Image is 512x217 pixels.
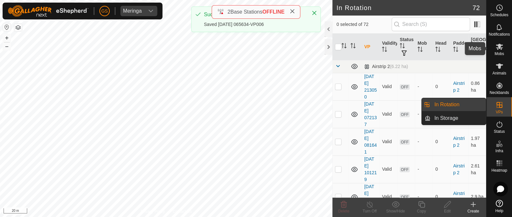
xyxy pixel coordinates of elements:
th: Mob [415,34,433,60]
a: Airstrip 2 [453,136,465,148]
button: – [3,42,11,50]
h2: In Rotation [336,4,472,12]
td: 0 [433,128,451,155]
span: OFF [400,194,409,200]
div: Airstrip 2 [364,64,408,69]
span: Mobs [495,52,504,56]
span: OFF [400,167,409,172]
span: 0 selected of 72 [336,21,391,28]
button: Close [310,8,319,17]
div: Saved [DATE] 065634-VP006 [204,21,305,28]
span: Delete [338,209,350,213]
span: 72 [473,3,480,13]
span: GS [101,8,108,15]
p-sorticon: Activate to sort [400,44,405,49]
td: Valid [379,73,397,100]
th: [GEOGRAPHIC_DATA] Area [468,34,486,60]
td: 0 [433,155,451,183]
a: Airstrip 2 [453,191,465,203]
span: Notifications [489,32,510,36]
span: Base Stations [230,9,262,15]
span: 2 [228,9,230,15]
a: Help [486,197,512,215]
td: Valid [379,100,397,128]
div: - [417,138,430,145]
a: Airstrip 2 [453,163,465,175]
p-sorticon: Activate to sort [435,48,440,53]
a: [DATE] 213050 [364,74,377,99]
span: OFFLINE [262,9,284,15]
p-sorticon: Activate to sort [453,48,458,53]
a: Contact Us [173,209,192,214]
span: Status [494,130,505,133]
p-sorticon: Activate to sort [417,48,423,53]
th: Paddock [451,34,468,60]
p-sorticon: Activate to sort [341,44,347,49]
button: Reset Map [3,23,11,31]
p-sorticon: Activate to sort [382,48,387,53]
div: Copy [408,208,434,214]
a: [DATE] 081641 [364,129,377,154]
span: (6.22 ha) [390,64,408,69]
span: Heatmap [491,168,507,172]
div: - [417,83,430,90]
span: Infra [495,149,503,153]
div: - [417,111,430,118]
div: Edit [434,208,460,214]
a: [DATE] 072137 [364,101,377,127]
img: Gallagher Logo [8,5,89,17]
a: In Rotation [430,98,486,111]
th: Validity [379,34,397,60]
span: Neckbands [489,91,509,95]
span: Meringa [120,6,144,16]
p-sorticon: Activate to sort [471,51,476,56]
td: Valid [379,128,397,155]
span: OFF [400,84,409,90]
li: In Rotation [422,98,486,111]
button: + [3,34,11,42]
div: - [417,166,430,173]
div: dropdown trigger [144,6,157,16]
input: Search (S) [392,17,470,31]
td: Valid [379,183,397,211]
span: OFF [400,112,409,117]
div: Success [204,11,305,18]
div: Meringa [123,8,142,14]
th: VP [362,34,379,60]
span: Animals [492,71,506,75]
a: Privacy Policy [141,209,165,214]
span: In Storage [434,114,458,122]
td: 2.9 ha [468,183,486,211]
a: [DATE] 101219 [364,156,377,182]
td: Valid [379,155,397,183]
span: Schedules [490,13,508,17]
button: Map Layers [14,24,22,31]
span: VPs [495,110,503,114]
p-sorticon: Activate to sort [351,44,356,49]
th: Head [433,34,451,60]
td: 2.61 ha [468,155,486,183]
a: Airstrip 2 [453,81,465,93]
a: [DATE] 072243 [364,184,377,210]
div: Show/Hide [383,208,408,214]
a: In Storage [430,112,486,125]
td: 0 [433,73,451,100]
div: - [417,193,430,200]
th: Status [397,34,415,60]
li: In Storage [422,112,486,125]
span: Help [495,209,503,213]
td: 0.86 ha [468,73,486,100]
td: 1.97 ha [468,128,486,155]
div: Turn Off [357,208,383,214]
td: 0 [433,183,451,211]
span: In Rotation [434,101,459,108]
div: Create [460,208,486,214]
span: OFF [400,139,409,145]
